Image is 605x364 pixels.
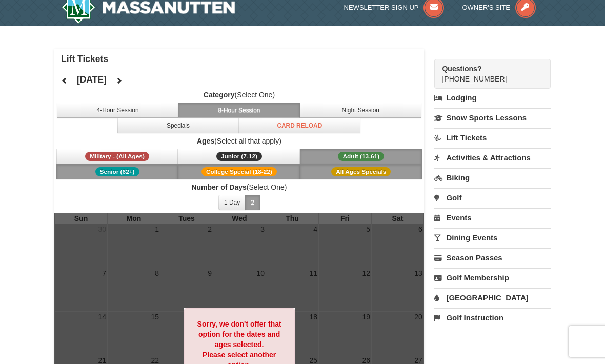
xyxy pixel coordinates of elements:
[434,89,551,107] a: Lodging
[434,248,551,267] a: Season Passes
[434,288,551,307] a: [GEOGRAPHIC_DATA]
[201,167,277,176] span: College Special (18-22)
[191,183,246,191] strong: Number of Days
[434,228,551,247] a: Dining Events
[204,91,235,99] strong: Category
[434,128,551,147] a: Lift Tickets
[344,4,445,11] a: Newsletter Sign Up
[442,64,532,83] span: [PHONE_NUMBER]
[344,4,419,11] span: Newsletter Sign Up
[178,164,300,179] button: College Special (18-22)
[434,108,551,127] a: Snow Sports Lessons
[54,90,424,100] label: (Select One)
[300,164,422,179] button: All Ages Specials
[434,308,551,327] a: Golf Instruction
[434,168,551,187] a: Biking
[56,149,178,164] button: Military - (All Ages)
[434,208,551,227] a: Events
[300,149,422,164] button: Adult (13-61)
[462,4,510,11] span: Owner's Site
[85,152,149,161] span: Military - (All Ages)
[57,103,179,118] button: 4-Hour Session
[462,4,536,11] a: Owner's Site
[331,167,391,176] span: All Ages Specials
[56,164,178,179] button: Senior (62+)
[245,195,260,210] button: 2
[117,118,239,133] button: Specials
[238,118,360,133] button: Card Reload
[197,137,214,145] strong: Ages
[77,74,107,85] h4: [DATE]
[216,152,262,161] span: Junior (7-12)
[434,268,551,287] a: Golf Membership
[54,182,424,192] label: (Select One)
[61,54,424,64] h4: Lift Tickets
[442,65,481,73] strong: Questions?
[54,136,424,146] label: (Select all that apply)
[299,103,421,118] button: Night Session
[338,152,384,161] span: Adult (13-61)
[178,149,300,164] button: Junior (7-12)
[178,103,300,118] button: 8-Hour Session
[218,195,246,210] button: 1 Day
[95,167,139,176] span: Senior (62+)
[434,148,551,167] a: Activities & Attractions
[434,188,551,207] a: Golf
